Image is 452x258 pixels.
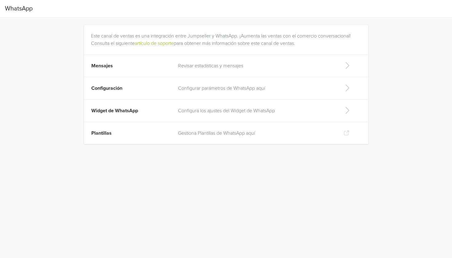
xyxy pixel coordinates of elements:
[91,25,364,47] div: Este canal de ventas es una integración entre Jumpseller y WhatsApp. ¡Aumenta las ventas con el c...
[91,108,138,114] span: Widget de WhatsApp
[91,85,122,91] span: Configuración
[5,2,33,15] span: WhatsApp
[178,62,334,69] p: Revisar estadísticas y mensajes
[178,107,334,114] p: Configura los ajustes del Widget de WhatsApp
[135,40,174,46] a: artículo de soporte
[178,129,334,137] p: Gestiona Plantillas de WhatsApp aquí
[91,130,112,136] span: Plantillas
[178,85,334,92] p: Configurar parámetros de WhatsApp aquí
[91,63,113,69] span: Mensajes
